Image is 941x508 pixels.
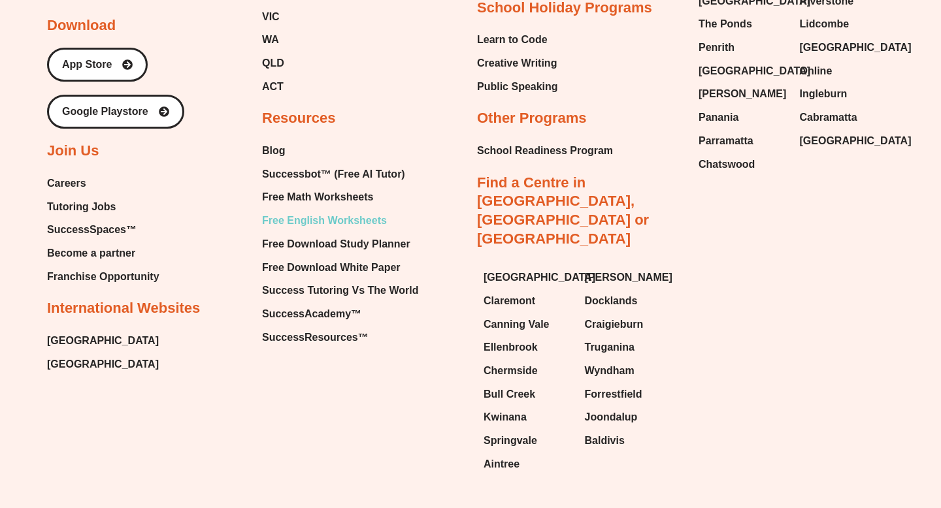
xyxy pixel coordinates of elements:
a: [PERSON_NAME] [699,84,787,104]
span: Bull Creek [484,385,535,404]
span: Tutoring Jobs [47,197,116,217]
a: Become a partner [47,244,159,263]
span: Online [800,61,833,81]
a: Free English Worksheets [262,211,418,230]
span: Free Download White Paper [262,258,401,278]
span: Become a partner [47,244,135,263]
a: Panania [699,108,787,127]
a: Penrith [699,38,787,57]
span: App Store [62,59,112,70]
span: Free Download Study Planner [262,234,410,254]
span: QLD [262,54,284,73]
a: Successbot™ (Free AI Tutor) [262,165,418,184]
a: The Ponds [699,14,787,34]
a: [PERSON_NAME] [585,268,673,287]
a: [GEOGRAPHIC_DATA] [800,38,888,57]
span: Panania [699,108,738,127]
span: Springvale [484,431,537,451]
a: Success Tutoring Vs The World [262,281,418,300]
a: Creative Writing [477,54,558,73]
span: Ingleburn [800,84,848,104]
span: Wyndham [585,361,635,381]
span: Blog [262,141,286,161]
a: QLD [262,54,374,73]
a: [GEOGRAPHIC_DATA] [47,331,159,351]
a: Careers [47,174,159,193]
span: Ellenbrook [484,338,538,357]
a: Claremont [484,291,572,311]
a: Truganina [585,338,673,357]
span: VIC [262,7,280,27]
a: Baldivis [585,431,673,451]
a: Free Download White Paper [262,258,418,278]
a: Kwinana [484,407,572,427]
span: Baldivis [585,431,625,451]
span: Forrestfield [585,385,642,404]
span: Chatswood [699,155,755,174]
a: Learn to Code [477,30,558,50]
a: Ingleburn [800,84,888,104]
span: [GEOGRAPHIC_DATA] [699,61,810,81]
span: Learn to Code [477,30,548,50]
a: SuccessAcademy™ [262,304,418,324]
span: Docklands [585,291,638,311]
span: ACT [262,77,284,97]
span: [PERSON_NAME] [699,84,786,104]
span: Aintree [484,454,520,474]
span: Penrith [699,38,735,57]
a: Bull Creek [484,385,572,404]
span: Parramatta [699,131,753,151]
a: WA [262,30,374,50]
span: [GEOGRAPHIC_DATA] [800,131,912,151]
a: SuccessSpaces™ [47,220,159,240]
a: [GEOGRAPHIC_DATA] [484,268,572,287]
iframe: Chat Widget [717,360,941,508]
a: Springvale [484,431,572,451]
a: Chermside [484,361,572,381]
span: School Readiness Program [477,141,613,161]
a: Canning Vale [484,315,572,334]
a: App Store [47,48,148,82]
span: Careers [47,174,86,193]
span: Creative Writing [477,54,557,73]
a: Google Playstore [47,95,184,129]
span: Joondalup [585,407,638,427]
a: Craigieburn [585,315,673,334]
span: Chermside [484,361,538,381]
span: [GEOGRAPHIC_DATA] [800,38,912,57]
a: Wyndham [585,361,673,381]
h2: Other Programs [477,109,587,128]
a: Free Math Worksheets [262,187,418,207]
a: Ellenbrook [484,338,572,357]
a: SuccessResources™ [262,328,418,347]
span: WA [262,30,279,50]
a: Online [800,61,888,81]
span: The Ponds [699,14,752,34]
a: Public Speaking [477,77,558,97]
a: [GEOGRAPHIC_DATA] [47,355,159,374]
a: Joondalup [585,407,673,427]
h2: International Websites [47,299,200,318]
a: VIC [262,7,374,27]
a: Blog [262,141,418,161]
span: SuccessAcademy™ [262,304,361,324]
a: [GEOGRAPHIC_DATA] [699,61,787,81]
span: Kwinana [484,407,527,427]
a: Parramatta [699,131,787,151]
a: Tutoring Jobs [47,197,159,217]
span: Claremont [484,291,535,311]
span: Successbot™ (Free AI Tutor) [262,165,405,184]
a: Aintree [484,454,572,474]
a: Franchise Opportunity [47,267,159,287]
span: [PERSON_NAME] [585,268,672,287]
a: Free Download Study Planner [262,234,418,254]
span: Lidcombe [800,14,850,34]
span: Cabramatta [800,108,857,127]
a: Find a Centre in [GEOGRAPHIC_DATA], [GEOGRAPHIC_DATA] or [GEOGRAPHIC_DATA] [477,174,649,247]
